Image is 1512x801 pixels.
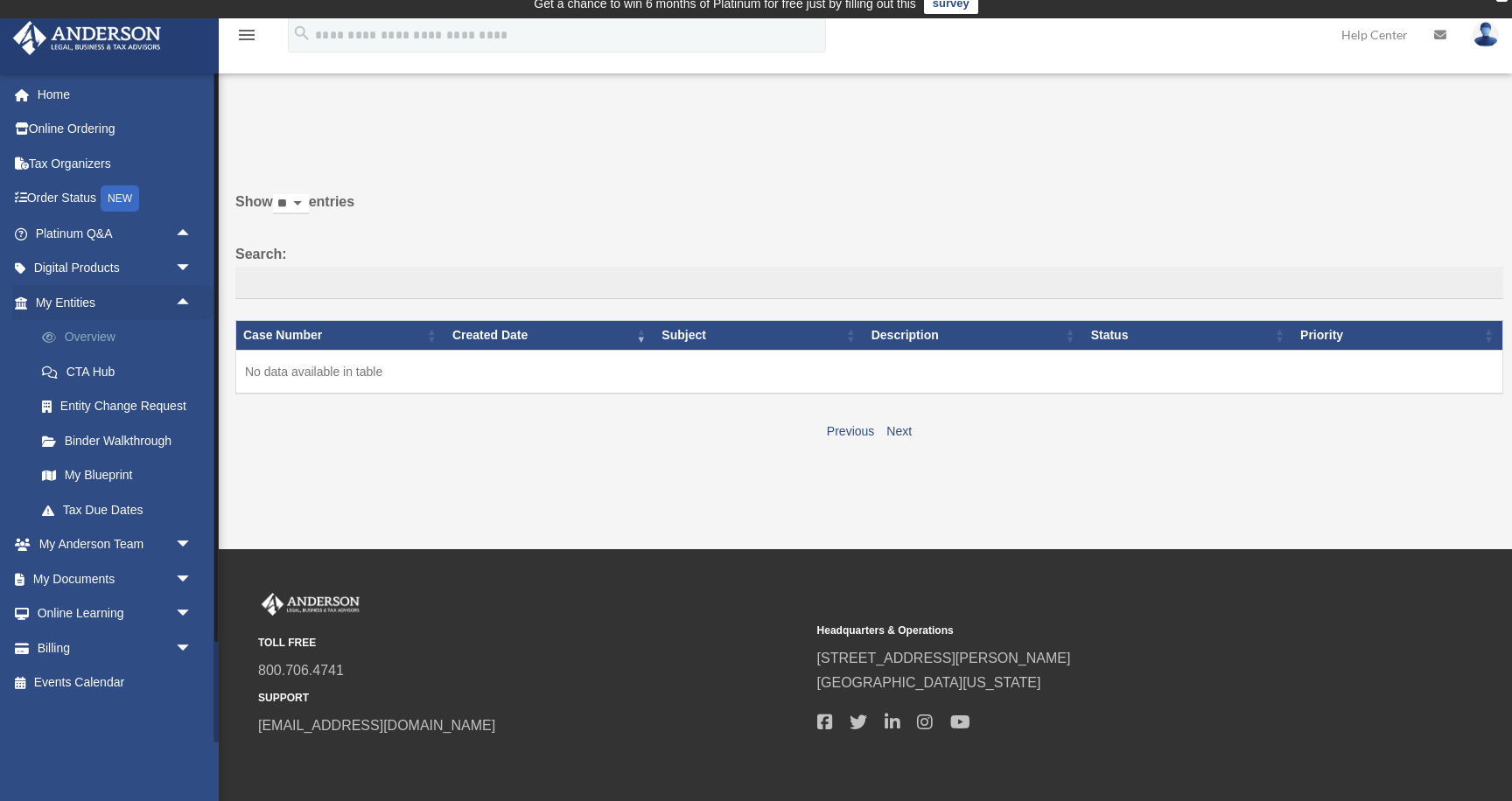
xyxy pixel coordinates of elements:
a: Home [12,77,219,112]
a: Platinum Q&Aarrow_drop_up [12,216,210,251]
a: Tax Organizers [12,146,219,181]
th: Case Number: activate to sort column ascending [236,321,445,351]
th: Priority: activate to sort column ascending [1293,321,1502,351]
span: arrow_drop_down [175,561,210,597]
a: Billingarrow_drop_down [12,630,219,665]
th: Description: activate to sort column ascending [864,321,1084,351]
a: Next [886,424,912,438]
select: Showentries [273,194,309,214]
a: [GEOGRAPHIC_DATA][US_STATE] [817,675,1041,690]
a: Binder Walkthrough [24,423,219,458]
a: Overview [24,320,219,355]
th: Created Date: activate to sort column ascending [445,321,654,351]
span: arrow_drop_down [175,251,210,287]
a: My Entitiesarrow_drop_up [12,285,219,320]
a: Digital Productsarrow_drop_down [12,251,219,286]
a: menu [236,31,257,45]
a: Events Calendar [12,665,219,700]
a: CTA Hub [24,354,219,389]
a: Tax Due Dates [24,492,219,527]
span: arrow_drop_down [175,527,210,563]
img: Anderson Advisors Platinum Portal [258,593,363,616]
small: TOLL FREE [258,634,805,652]
th: Status: activate to sort column ascending [1084,321,1293,351]
img: Anderson Advisors Platinum Portal [8,21,166,55]
span: arrow_drop_down [175,596,210,632]
a: Online Ordering [12,112,219,147]
a: 800.706.4741 [258,663,344,678]
span: arrow_drop_up [175,216,210,252]
a: [EMAIL_ADDRESS][DOMAIN_NAME] [258,718,495,733]
a: Online Learningarrow_drop_down [12,596,219,631]
input: Search: [235,267,1503,300]
i: menu [236,24,257,45]
a: Previous [827,424,874,438]
a: [STREET_ADDRESS][PERSON_NAME] [817,651,1071,665]
th: Subject: activate to sort column ascending [654,321,864,351]
a: My Documentsarrow_drop_down [12,561,219,596]
a: My Anderson Teamarrow_drop_down [12,527,219,562]
span: arrow_drop_down [175,630,210,666]
small: Headquarters & Operations [817,622,1364,640]
label: Show entries [235,190,1503,232]
label: Search: [235,242,1503,300]
span: arrow_drop_up [175,285,210,321]
td: No data available in table [236,350,1503,394]
i: search [292,24,311,43]
small: SUPPORT [258,689,805,707]
a: My Blueprint [24,458,219,493]
a: Entity Change Request [24,389,219,424]
a: Order StatusNEW [12,181,219,217]
div: NEW [101,185,139,212]
img: User Pic [1473,22,1499,47]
